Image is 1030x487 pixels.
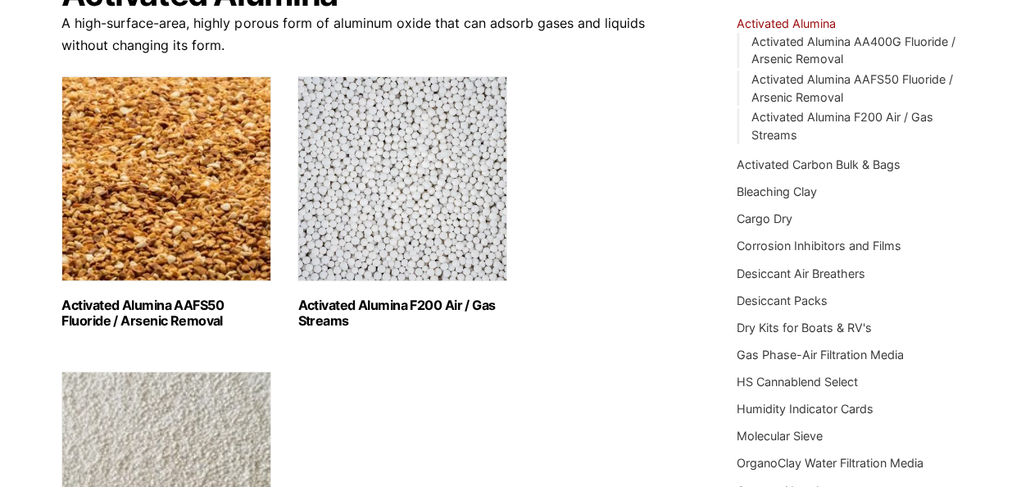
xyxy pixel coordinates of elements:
[737,375,858,389] a: HS Cannablend Select
[737,266,865,280] a: Desiccant Air Breathers
[737,294,828,307] a: Desiccant Packs
[61,12,692,57] p: A high-surface-area, highly porous form of aluminum oxide that can adsorb gases and liquids witho...
[61,298,271,329] h2: Activated Alumina AAFS50 Fluoride / Arsenic Removal
[737,212,792,225] a: Cargo Dry
[737,16,836,30] a: Activated Alumina
[751,72,953,104] a: Activated Alumina AAFS50 Fluoride / Arsenic Removal
[737,321,872,335] a: Dry Kits for Boats & RV's
[737,184,817,198] a: Bleaching Clay
[737,348,904,362] a: Gas Phase-Air Filtration Media
[737,429,823,443] a: Molecular Sieve
[297,76,507,329] a: Visit product category Activated Alumina F200 Air / Gas Streams
[737,239,901,253] a: Corrosion Inhibitors and Films
[297,298,507,329] h2: Activated Alumina F200 Air / Gas Streams
[297,76,507,281] img: Activated Alumina F200 Air / Gas Streams
[737,456,923,470] a: OrganoClay Water Filtration Media
[61,76,271,281] img: Activated Alumina AAFS50 Fluoride / Arsenic Removal
[751,110,933,142] a: Activated Alumina F200 Air / Gas Streams
[751,34,955,66] a: Activated Alumina AA400G Fluoride / Arsenic Removal
[737,157,901,171] a: Activated Carbon Bulk & Bags
[61,76,271,329] a: Visit product category Activated Alumina AAFS50 Fluoride / Arsenic Removal
[737,402,873,416] a: Humidity Indicator Cards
